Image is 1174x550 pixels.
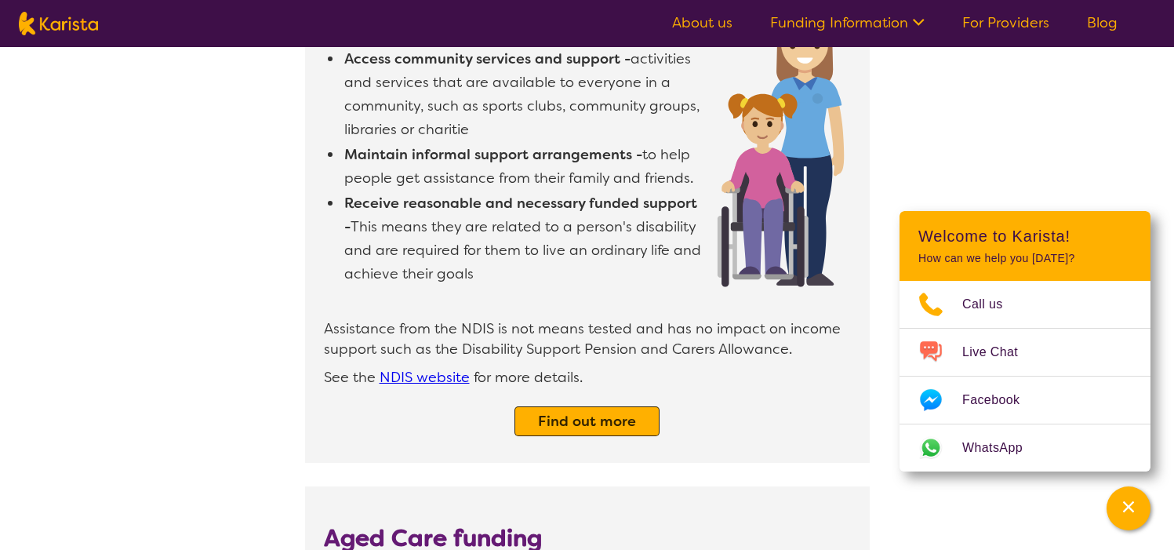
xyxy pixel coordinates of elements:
[380,368,470,387] a: NDIS website
[324,367,851,388] span: See the for more details.
[343,191,703,286] li: This means they are related to a person's disability and are required for them to live an ordinar...
[519,411,655,432] a: Find out more
[962,341,1037,364] span: Live Chat
[962,388,1038,412] span: Facebook
[962,13,1049,32] a: For Providers
[770,13,925,32] a: Funding Information
[344,145,642,164] b: Maintain informal support arrangements -
[1107,486,1150,530] button: Channel Menu
[672,13,732,32] a: About us
[343,143,703,190] li: to help people get assistance from their family and friends.
[900,211,1150,472] div: Channel Menu
[900,424,1150,472] a: Web link opens in a new tab.
[1087,13,1118,32] a: Blog
[344,49,631,68] b: Access community services and support -
[324,319,851,359] span: Assistance from the NDIS is not means tested and has no impact on income support such as the Disa...
[918,227,1132,246] h2: Welcome to Karista!
[343,47,703,141] li: activities and services that are available to everyone in a community, such as sports clubs, comm...
[900,281,1150,472] ul: Choose channel
[538,412,636,431] b: Find out more
[918,252,1132,265] p: How can we help you [DATE]?
[344,194,697,236] b: Receive reasonable and necessary funded support -
[19,12,98,35] img: Karista logo
[962,436,1041,460] span: WhatsApp
[962,293,1022,316] span: Call us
